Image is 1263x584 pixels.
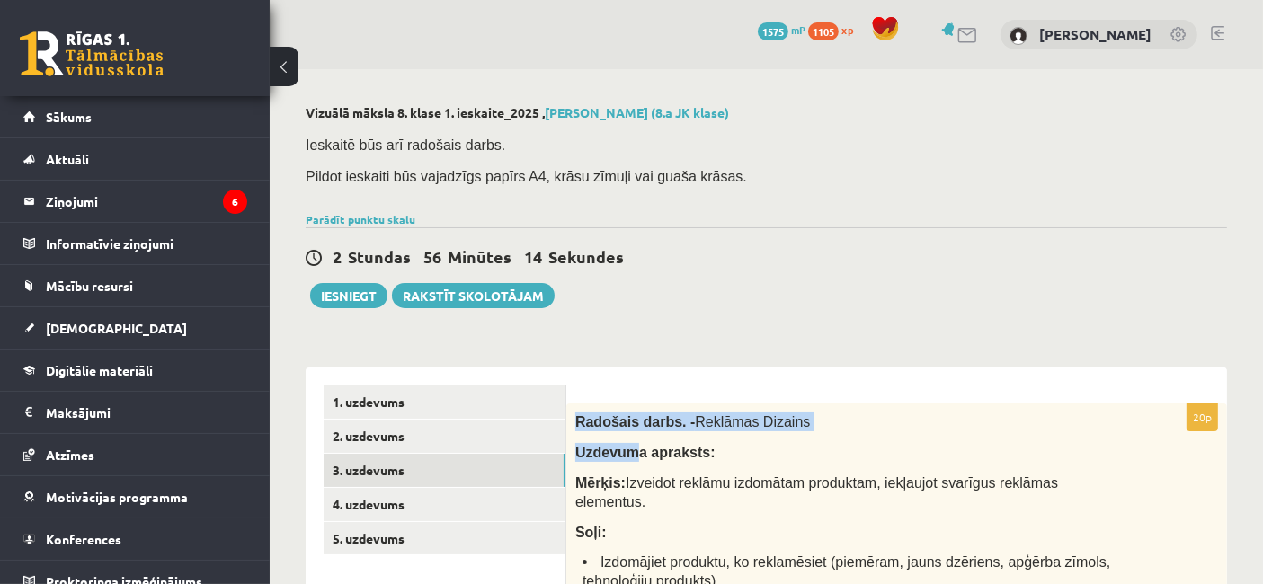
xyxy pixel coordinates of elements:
[758,22,805,37] a: 1575 mP
[23,434,247,475] a: Atzīmes
[46,151,89,167] span: Aktuāli
[306,137,505,153] span: Ieskaitē būs arī radošais darbs.
[46,362,153,378] span: Digitālie materiāli
[23,96,247,137] a: Sākums
[46,489,188,505] span: Motivācijas programma
[1187,403,1218,431] p: 20p
[46,320,187,336] span: [DEMOGRAPHIC_DATA]
[23,476,247,518] a: Motivācijas programma
[23,307,247,349] a: [DEMOGRAPHIC_DATA]
[46,392,247,433] legend: Maksājumi
[1010,27,1027,45] img: Linda Liepiņa
[310,283,387,308] button: Iesniegt
[575,525,607,540] span: Soļi:
[695,414,810,429] span: Reklāmas Dizains
[808,22,862,37] a: 1105 xp
[23,350,247,391] a: Digitālie materiāli
[46,223,247,264] legend: Informatīvie ziņojumi
[841,22,853,37] span: xp
[392,283,555,308] a: Rakstīt skolotājam
[306,169,747,184] span: Pildot ieskaiti būs vajadzīgs papīrs A4, krāsu zīmuļi vai guaša krāsas.
[548,246,624,267] span: Sekundes
[20,31,164,76] a: Rīgas 1. Tālmācības vidusskola
[333,246,342,267] span: 2
[448,246,511,267] span: Minūtes
[808,22,839,40] span: 1105
[575,475,1058,509] span: Izveidot reklāmu izdomātam produktam, iekļaujot svarīgus reklāmas elementus.
[575,414,695,429] span: Radošais darbs. -
[23,223,247,264] a: Informatīvie ziņojumi
[423,246,441,267] span: 56
[223,190,247,214] i: 6
[46,181,247,222] legend: Ziņojumi
[46,278,133,294] span: Mācību resursi
[1039,25,1152,43] a: [PERSON_NAME]
[18,18,623,37] body: Bagātinātā teksta redaktors, wiswyg-editor-user-answer-47433893803980
[23,518,247,560] a: Konferences
[23,181,247,222] a: Ziņojumi6
[46,531,121,547] span: Konferences
[324,488,565,521] a: 4. uzdevums
[575,475,626,491] strong: Mērķis:
[324,420,565,453] a: 2. uzdevums
[46,109,92,125] span: Sākums
[348,246,411,267] span: Stundas
[23,138,247,180] a: Aktuāli
[306,105,1227,120] h2: Vizuālā māksla 8. klase 1. ieskaite_2025 ,
[545,104,729,120] a: [PERSON_NAME] (8.a JK klase)
[324,385,565,419] a: 1. uzdevums
[46,447,94,463] span: Atzīmes
[306,212,415,226] a: Parādīt punktu skalu
[758,22,788,40] span: 1575
[23,265,247,306] a: Mācību resursi
[324,522,565,555] a: 5. uzdevums
[791,22,805,37] span: mP
[575,445,716,460] span: Uzdevuma apraksts:
[23,392,247,433] a: Maksājumi
[324,454,565,487] a: 3. uzdevums
[524,246,542,267] span: 14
